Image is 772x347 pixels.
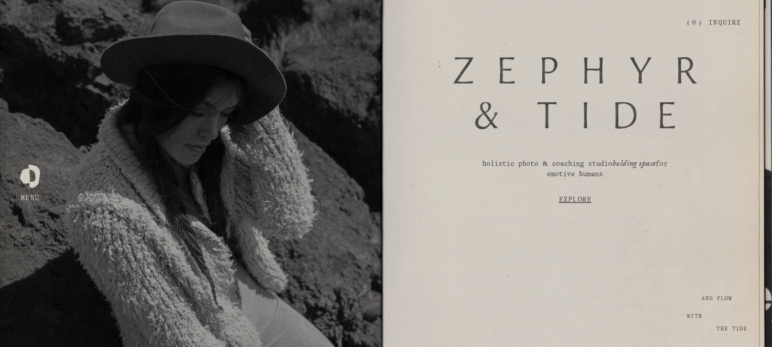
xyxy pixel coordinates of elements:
p: holistic photo & coaching studio for emotive humans [467,159,683,180]
em: holding space [612,158,656,171]
span: 0 [692,20,696,26]
span: ( [687,20,690,26]
a: Explore [413,185,737,215]
a: Inquire [709,13,741,33]
span: ) [699,20,701,26]
a: 0 items in cart [687,19,701,27]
